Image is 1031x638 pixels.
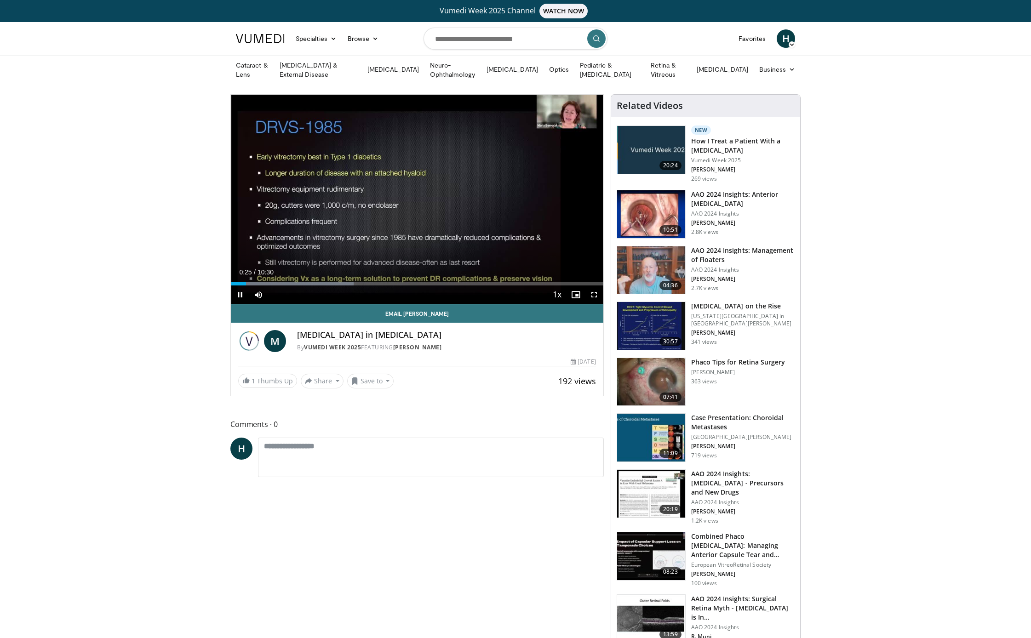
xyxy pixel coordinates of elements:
a: 10:51 AAO 2024 Insights: Anterior [MEDICAL_DATA] AAO 2024 Insights [PERSON_NAME] 2.8K views [617,190,795,239]
span: 07:41 [659,393,682,402]
div: [DATE] [571,358,596,366]
a: Vumedi Week 2025 ChannelWATCH NOW [237,4,794,18]
p: [GEOGRAPHIC_DATA][PERSON_NAME] [691,433,795,441]
a: Browse [342,29,384,48]
h3: Phaco Tips for Retina Surgery [691,358,785,367]
h4: Related Videos [617,100,683,111]
input: Search topics, interventions [424,28,607,50]
p: [PERSON_NAME] [691,369,785,376]
a: Pediatric & [MEDICAL_DATA] [574,61,645,79]
img: 2b0bc81e-4ab6-4ab1-8b29-1f6153f15110.150x105_q85_crop-smart_upscale.jpg [617,358,685,406]
img: VuMedi Logo [236,34,285,43]
span: 20:24 [659,161,682,170]
a: [MEDICAL_DATA] [362,60,424,79]
a: Email [PERSON_NAME] [231,304,603,323]
h3: How I Treat a Patient With a [MEDICAL_DATA] [691,137,795,155]
h3: AAO 2024 Insights: Surgical Retina Myth - [MEDICAL_DATA] is In… [691,594,795,622]
button: Fullscreen [585,285,603,304]
a: H [230,438,252,460]
a: 30:57 [MEDICAL_DATA] on the Rise [US_STATE][GEOGRAPHIC_DATA] in [GEOGRAPHIC_DATA][PERSON_NAME] [P... [617,302,795,350]
p: 341 views [691,338,717,346]
p: AAO 2024 Insights [691,266,795,273]
span: 30:57 [659,337,682,346]
a: M [264,330,286,352]
button: Mute [249,285,268,304]
span: 10:51 [659,225,682,234]
span: 20:19 [659,505,682,514]
a: Cataract & Lens [230,61,274,79]
img: Vumedi Week 2025 [238,330,260,352]
a: 04:36 AAO 2024 Insights: Management of Floaters AAO 2024 Insights [PERSON_NAME] 2.7K views [617,246,795,295]
h3: AAO 2024 Insights: Management of Floaters [691,246,795,264]
div: By FEATURING [297,343,596,352]
p: Vumedi Week 2025 [691,157,795,164]
a: [MEDICAL_DATA] [691,60,754,79]
span: 11:09 [659,449,682,458]
a: Retina & Vitreous [645,61,691,79]
button: Enable picture-in-picture mode [567,285,585,304]
a: 07:41 Phaco Tips for Retina Surgery [PERSON_NAME] 363 views [617,358,795,406]
button: Save to [347,374,394,388]
button: Share [301,374,344,388]
span: 10:30 [258,268,274,276]
a: Optics [544,60,574,79]
span: 04:36 [659,281,682,290]
p: [PERSON_NAME] [691,508,795,515]
a: [MEDICAL_DATA] & External Disease [274,61,362,79]
p: 2.7K views [691,285,718,292]
img: 02d29458-18ce-4e7f-be78-7423ab9bdffd.jpg.150x105_q85_crop-smart_upscale.jpg [617,126,685,174]
p: 363 views [691,378,717,385]
p: [PERSON_NAME] [691,275,795,283]
a: Favorites [733,29,771,48]
a: Specialties [290,29,342,48]
h4: [MEDICAL_DATA] in [MEDICAL_DATA] [297,330,596,340]
span: 1 [252,376,255,385]
p: [PERSON_NAME] [691,166,795,173]
img: 9cedd946-ce28-4f52-ae10-6f6d7f6f31c7.150x105_q85_crop-smart_upscale.jpg [617,414,685,461]
button: Pause [231,285,249,304]
p: 269 views [691,175,717,182]
h3: AAO 2024 Insights: [MEDICAL_DATA] - Precursors and New Drugs [691,469,795,497]
p: 100 views [691,580,717,587]
a: [MEDICAL_DATA] [481,60,544,79]
h3: AAO 2024 Insights: Anterior [MEDICAL_DATA] [691,190,795,208]
div: Progress Bar [231,282,603,285]
p: New [691,125,711,135]
img: fd942f01-32bb-45af-b226-b96b538a46e6.150x105_q85_crop-smart_upscale.jpg [617,190,685,238]
a: 08:23 Combined Phaco [MEDICAL_DATA]: Managing Anterior Capsule Tear and Tampon… European VitreoRe... [617,532,795,587]
span: WATCH NOW [539,4,588,18]
span: 08:23 [659,567,682,576]
img: 8e655e61-78ac-4b3e-a4e7-f43113671c25.150x105_q85_crop-smart_upscale.jpg [617,246,685,294]
p: [PERSON_NAME] [691,570,795,578]
a: Neuro-Ophthalmology [424,61,481,79]
button: Playback Rate [548,285,567,304]
p: AAO 2024 Insights [691,210,795,217]
p: AAO 2024 Insights [691,624,795,631]
p: 719 views [691,452,717,459]
a: Vumedi Week 2025 [304,343,361,351]
h3: [MEDICAL_DATA] on the Rise [691,302,795,311]
a: H [777,29,795,48]
p: European VitreoRetinal Society [691,561,795,569]
video-js: Video Player [231,95,603,304]
p: [PERSON_NAME] [691,219,795,227]
a: 1 Thumbs Up [238,374,297,388]
a: 20:24 New How I Treat a Patient With a [MEDICAL_DATA] Vumedi Week 2025 [PERSON_NAME] 269 views [617,125,795,182]
p: AAO 2024 Insights [691,499,795,506]
p: [PERSON_NAME] [691,443,795,450]
a: 20:19 AAO 2024 Insights: [MEDICAL_DATA] - Precursors and New Drugs AAO 2024 Insights [PERSON_NAME... [617,469,795,524]
a: 11:09 Case Presentation: Choroidal Metastases [GEOGRAPHIC_DATA][PERSON_NAME] [PERSON_NAME] 719 views [617,413,795,462]
a: [PERSON_NAME] [393,343,442,351]
img: 4ce8c11a-29c2-4c44-a801-4e6d49003971.150x105_q85_crop-smart_upscale.jpg [617,302,685,350]
p: [PERSON_NAME] [691,329,795,336]
a: Business [754,60,801,79]
img: df587403-7b55-4f98-89e9-21b63a902c73.150x105_q85_crop-smart_upscale.jpg [617,470,685,518]
img: 09a5a4c3-e86c-4597-82e4-0e3b8dc31a3b.150x105_q85_crop-smart_upscale.jpg [617,532,685,580]
h3: Case Presentation: Choroidal Metastases [691,413,795,432]
span: / [254,268,256,276]
span: Comments 0 [230,418,604,430]
p: [US_STATE][GEOGRAPHIC_DATA] in [GEOGRAPHIC_DATA][PERSON_NAME] [691,313,795,327]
